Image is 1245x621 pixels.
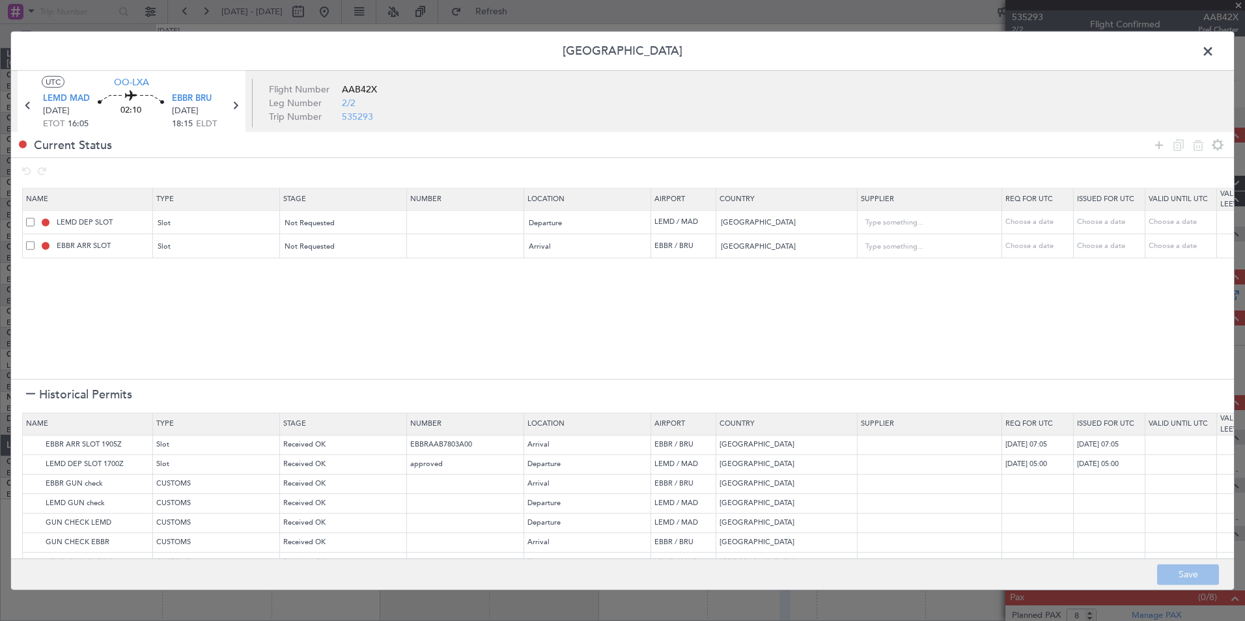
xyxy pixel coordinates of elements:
[1145,413,1217,435] th: Valid Until Utc
[1002,435,1074,454] td: [DATE] 07:05
[1002,454,1074,474] td: [DATE] 05:00
[1005,194,1053,204] span: Req For Utc
[1077,241,1145,252] div: Choose a date
[1149,241,1216,252] div: Choose a date
[1074,454,1145,474] td: [DATE] 05:00
[11,32,1234,71] header: [GEOGRAPHIC_DATA]
[1002,413,1074,435] th: Req For Utc
[1149,194,1208,204] span: Valid Until Utc
[1074,413,1145,435] th: Issued For Utc
[1077,217,1145,228] div: Choose a date
[1005,217,1073,228] div: Choose a date
[1074,435,1145,454] td: [DATE] 07:05
[1077,194,1134,204] span: Issued For Utc
[1005,241,1073,252] div: Choose a date
[1149,217,1216,228] div: Choose a date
